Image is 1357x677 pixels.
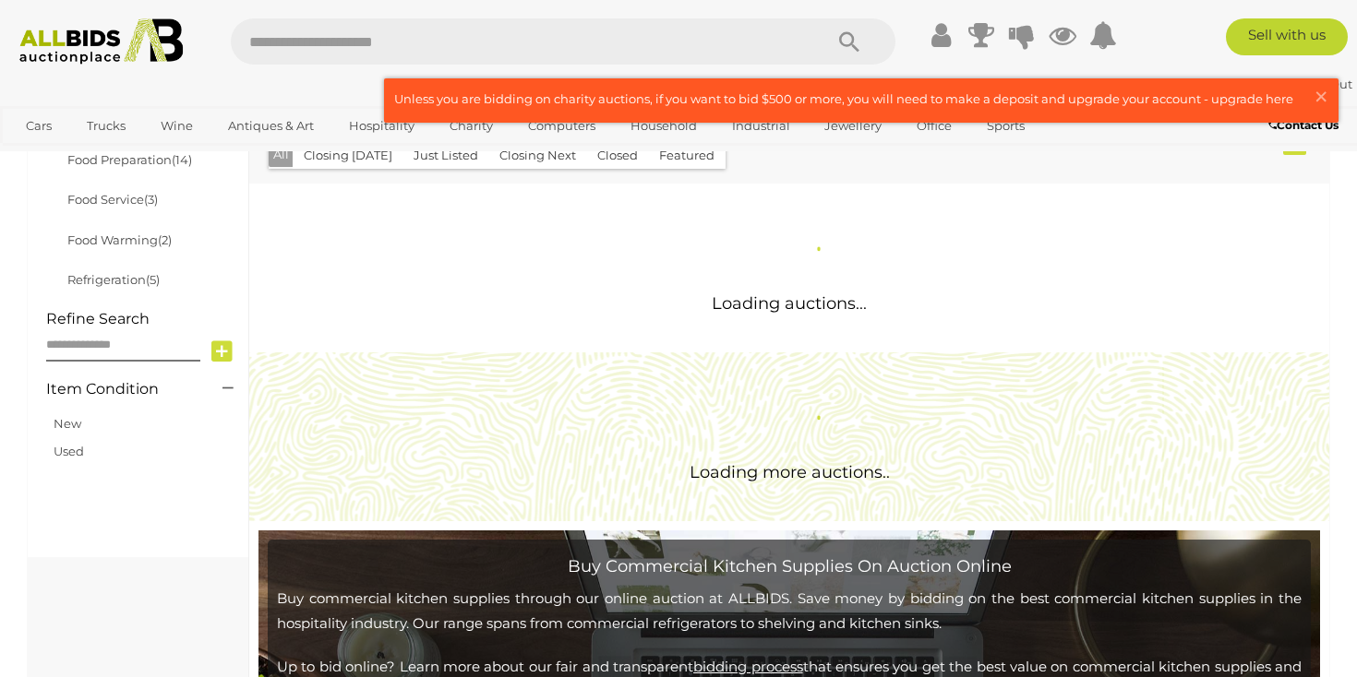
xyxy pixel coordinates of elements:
[1268,115,1343,136] a: Contact Us
[144,192,158,207] span: (3)
[277,558,1302,576] h2: Buy Commercial Kitchen Supplies On Auction Online
[1292,77,1296,91] span: |
[1313,78,1329,114] span: ×
[54,444,84,458] a: Used
[10,18,193,65] img: Allbids.com.au
[648,141,726,170] button: Featured
[803,18,895,65] button: Search
[146,272,160,287] span: (5)
[812,111,894,141] a: Jewellery
[46,381,195,398] h4: Item Condition
[516,111,607,141] a: Computers
[293,141,403,170] button: Closing [DATE]
[67,152,192,167] a: Food Preparation(14)
[277,586,1302,635] p: Buy commercial kitchen supplies through our online auction at ALLBIDS. Save money by bidding on t...
[269,141,294,168] button: All
[172,152,192,167] span: (14)
[1268,118,1339,132] b: Contact Us
[14,111,64,141] a: Cars
[158,232,172,247] span: (2)
[75,111,138,141] a: Trucks
[618,111,709,141] a: Household
[337,111,426,141] a: Hospitality
[1226,18,1348,55] a: Sell with us
[693,658,802,675] a: bidding process
[905,111,964,141] a: Office
[14,141,169,172] a: [GEOGRAPHIC_DATA]
[46,311,244,327] h4: Refine Search
[1238,77,1290,91] strong: pfly101
[690,462,890,482] span: Loading more auctions..
[67,272,160,287] a: Refrigeration(5)
[975,111,1037,141] a: Sports
[1299,77,1352,91] a: Sign Out
[586,141,649,170] button: Closed
[216,111,326,141] a: Antiques & Art
[488,141,587,170] button: Closing Next
[438,111,505,141] a: Charity
[402,141,489,170] button: Just Listed
[54,416,81,431] a: New
[67,232,172,247] a: Food Warming(2)
[720,111,802,141] a: Industrial
[1238,77,1292,91] a: pfly101
[712,293,867,314] span: Loading auctions...
[149,111,205,141] a: Wine
[67,192,158,207] a: Food Service(3)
